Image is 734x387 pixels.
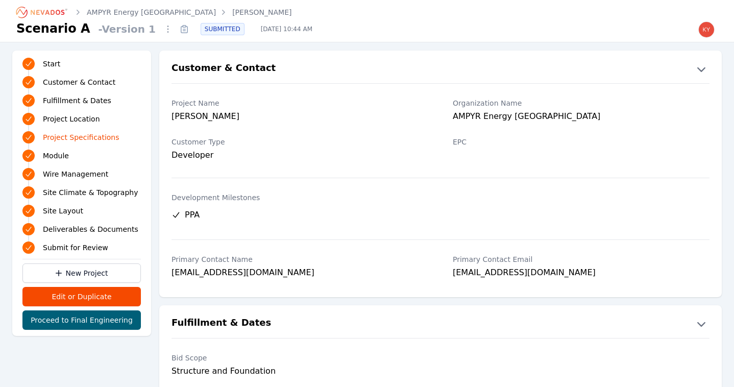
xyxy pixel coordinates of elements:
[43,151,69,161] span: Module
[16,4,291,20] nav: Breadcrumb
[43,59,60,69] span: Start
[172,192,709,203] label: Development Milestones
[698,21,715,38] img: kyle.macdougall@nevados.solar
[172,316,271,332] h2: Fulfillment & Dates
[43,169,108,179] span: Wire Management
[232,7,291,17] a: [PERSON_NAME]
[453,110,709,125] div: AMPYR Energy [GEOGRAPHIC_DATA]
[172,149,428,161] div: Developer
[453,98,709,108] label: Organization Name
[185,209,200,221] span: PPA
[172,254,428,264] label: Primary Contact Name
[172,353,428,363] label: Bid Scope
[43,77,115,87] span: Customer & Contact
[172,98,428,108] label: Project Name
[22,263,141,283] a: New Project
[453,254,709,264] label: Primary Contact Email
[94,22,160,36] span: - Version 1
[22,287,141,306] button: Edit or Duplicate
[172,267,428,281] div: [EMAIL_ADDRESS][DOMAIN_NAME]
[253,25,321,33] span: [DATE] 10:44 AM
[43,95,111,106] span: Fulfillment & Dates
[22,57,141,255] nav: Progress
[87,7,216,17] a: AMPYR Energy [GEOGRAPHIC_DATA]
[172,110,428,125] div: [PERSON_NAME]
[159,316,722,332] button: Fulfillment & Dates
[43,187,138,198] span: Site Climate & Topography
[22,310,141,330] button: Proceed to Final Engineering
[43,114,100,124] span: Project Location
[16,20,90,37] h1: Scenario A
[43,224,138,234] span: Deliverables & Documents
[43,132,119,142] span: Project Specifications
[43,243,108,253] span: Submit for Review
[43,206,83,216] span: Site Layout
[453,267,709,281] div: [EMAIL_ADDRESS][DOMAIN_NAME]
[201,23,244,35] div: SUBMITTED
[172,365,428,377] div: Structure and Foundation
[159,61,722,77] button: Customer & Contact
[453,137,709,147] label: EPC
[172,137,428,147] label: Customer Type
[172,61,276,77] h2: Customer & Contact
